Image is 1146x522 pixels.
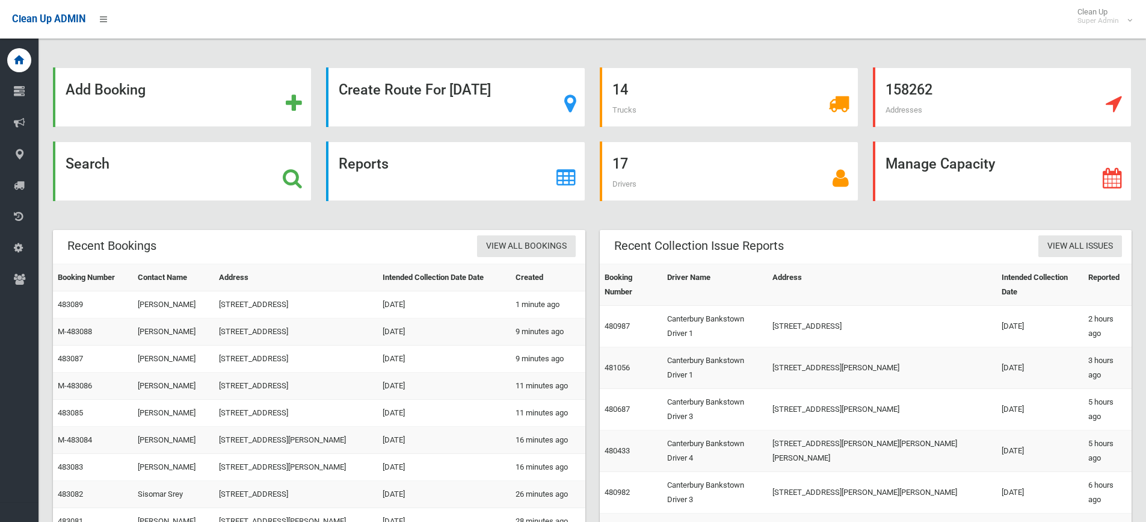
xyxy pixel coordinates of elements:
td: [STREET_ADDRESS] [214,400,378,427]
a: 14 Trucks [600,67,858,127]
td: [DATE] [378,346,511,373]
th: Reported [1083,264,1132,306]
strong: 17 [612,155,628,172]
td: Canterbury Bankstown Driver 1 [662,306,768,347]
header: Recent Collection Issue Reports [600,234,798,258]
strong: Search [66,155,109,172]
td: [PERSON_NAME] [133,400,214,427]
a: Reports [326,141,585,201]
td: [PERSON_NAME] [133,373,214,400]
td: 26 minutes ago [511,481,585,508]
a: M-483084 [58,435,92,444]
th: Contact Name [133,264,214,291]
td: 5 hours ago [1083,430,1132,472]
td: [STREET_ADDRESS][PERSON_NAME] [214,454,378,481]
span: Drivers [612,179,636,188]
td: [DATE] [997,306,1083,347]
a: 480987 [605,322,630,331]
td: [STREET_ADDRESS] [214,291,378,318]
td: [STREET_ADDRESS] [214,481,378,508]
a: M-483086 [58,381,92,390]
th: Address [214,264,378,291]
th: Created [511,264,585,291]
strong: Reports [339,155,389,172]
td: [STREET_ADDRESS][PERSON_NAME] [214,427,378,454]
td: [STREET_ADDRESS][PERSON_NAME] [768,347,997,389]
span: Trucks [612,105,636,114]
th: Intended Collection Date [997,264,1083,306]
td: [STREET_ADDRESS][PERSON_NAME] [768,389,997,430]
td: [DATE] [378,454,511,481]
td: Canterbury Bankstown Driver 3 [662,389,768,430]
a: Manage Capacity [873,141,1132,201]
td: 11 minutes ago [511,373,585,400]
strong: Add Booking [66,81,146,98]
small: Super Admin [1077,16,1119,25]
strong: Create Route For [DATE] [339,81,491,98]
td: 1 minute ago [511,291,585,318]
td: [DATE] [997,389,1083,430]
td: Canterbury Bankstown Driver 4 [662,430,768,472]
td: [STREET_ADDRESS][PERSON_NAME][PERSON_NAME] [768,472,997,514]
td: [STREET_ADDRESS] [768,306,997,347]
a: 483083 [58,462,83,471]
td: [PERSON_NAME] [133,318,214,346]
a: 481056 [605,363,630,372]
td: [DATE] [997,347,1083,389]
a: Add Booking [53,67,312,127]
td: [PERSON_NAME] [133,427,214,454]
td: [DATE] [378,427,511,454]
td: 16 minutes ago [511,454,585,481]
span: Clean Up ADMIN [12,13,85,25]
strong: 14 [612,81,628,98]
a: Create Route For [DATE] [326,67,585,127]
a: 480687 [605,405,630,414]
span: Addresses [886,105,922,114]
td: [DATE] [378,373,511,400]
td: [DATE] [378,400,511,427]
a: View All Bookings [477,235,576,258]
a: M-483088 [58,327,92,336]
td: 2 hours ago [1083,306,1132,347]
td: [DATE] [378,481,511,508]
a: 480982 [605,488,630,497]
a: 17 Drivers [600,141,858,201]
th: Intended Collection Date Date [378,264,511,291]
th: Booking Number [53,264,133,291]
a: 483082 [58,489,83,499]
a: Search [53,141,312,201]
td: [PERSON_NAME] [133,346,214,373]
span: Clean Up [1071,7,1131,25]
th: Driver Name [662,264,768,306]
td: 9 minutes ago [511,318,585,346]
strong: 158262 [886,81,932,98]
td: [DATE] [378,318,511,346]
a: View All Issues [1038,235,1122,258]
th: Address [768,264,997,306]
td: 16 minutes ago [511,427,585,454]
td: 9 minutes ago [511,346,585,373]
header: Recent Bookings [53,234,171,258]
td: Canterbury Bankstown Driver 3 [662,472,768,514]
th: Booking Number [600,264,662,306]
td: [PERSON_NAME] [133,291,214,318]
strong: Manage Capacity [886,155,995,172]
td: [DATE] [378,291,511,318]
td: 11 minutes ago [511,400,585,427]
td: Sisomar Srey [133,481,214,508]
a: 483085 [58,408,83,417]
a: 480433 [605,446,630,455]
td: [STREET_ADDRESS] [214,373,378,400]
td: [PERSON_NAME] [133,454,214,481]
a: 158262 Addresses [873,67,1132,127]
a: 483087 [58,354,83,363]
td: [DATE] [997,472,1083,514]
td: 3 hours ago [1083,347,1132,389]
td: Canterbury Bankstown Driver 1 [662,347,768,389]
td: 5 hours ago [1083,389,1132,430]
a: 483089 [58,300,83,309]
td: [STREET_ADDRESS][PERSON_NAME][PERSON_NAME][PERSON_NAME] [768,430,997,472]
td: 6 hours ago [1083,472,1132,514]
td: [STREET_ADDRESS] [214,318,378,346]
td: [STREET_ADDRESS] [214,346,378,373]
